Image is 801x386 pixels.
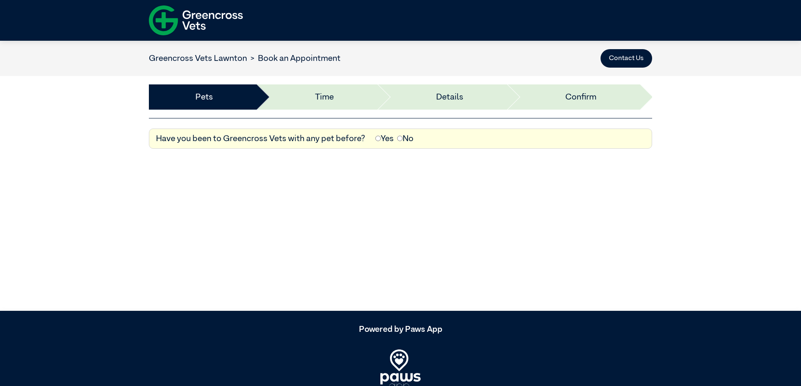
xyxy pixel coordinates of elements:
[149,2,243,39] img: f-logo
[149,54,247,63] a: Greencross Vets Lawnton
[375,132,394,145] label: Yes
[156,132,365,145] label: Have you been to Greencross Vets with any pet before?
[397,136,403,141] input: No
[601,49,652,68] button: Contact Us
[247,52,341,65] li: Book an Appointment
[195,91,213,103] a: Pets
[149,52,341,65] nav: breadcrumb
[149,324,652,334] h5: Powered by Paws App
[397,132,414,145] label: No
[375,136,381,141] input: Yes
